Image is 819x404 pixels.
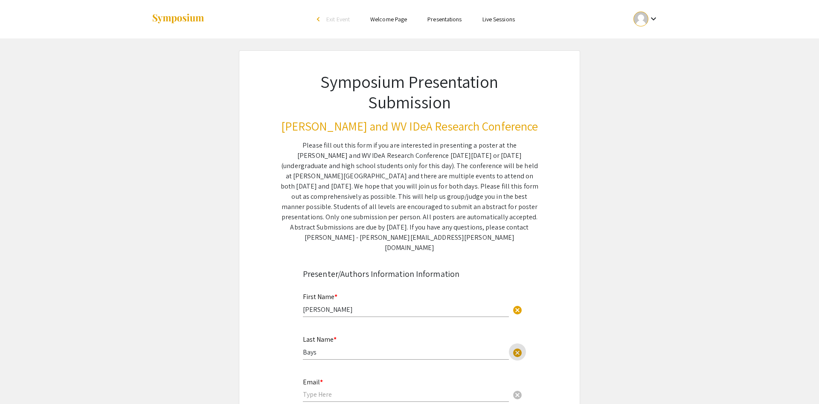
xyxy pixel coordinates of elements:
[303,292,337,301] mat-label: First Name
[509,386,526,403] button: Clear
[509,301,526,318] button: Clear
[303,348,509,357] input: Type Here
[624,9,668,29] button: Expand account dropdown
[303,335,337,344] mat-label: Last Name
[6,366,36,398] iframe: Chat
[370,15,407,23] a: Welcome Page
[303,378,323,387] mat-label: Email
[317,17,322,22] div: arrow_back_ios
[648,14,659,24] mat-icon: Expand account dropdown
[303,390,509,399] input: Type Here
[512,305,523,315] span: cancel
[303,305,509,314] input: Type Here
[281,140,538,253] div: Please fill out this form if you are interested in presenting a poster at the [PERSON_NAME] and W...
[482,15,515,23] a: Live Sessions
[303,267,516,280] div: Presenter/Authors Information Information
[281,119,538,134] h3: [PERSON_NAME] and WV IDeA Research Conference
[151,13,205,25] img: Symposium by ForagerOne
[512,390,523,400] span: cancel
[512,348,523,358] span: cancel
[326,15,350,23] span: Exit Event
[509,343,526,360] button: Clear
[281,71,538,112] h1: Symposium Presentation Submission
[427,15,462,23] a: Presentations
